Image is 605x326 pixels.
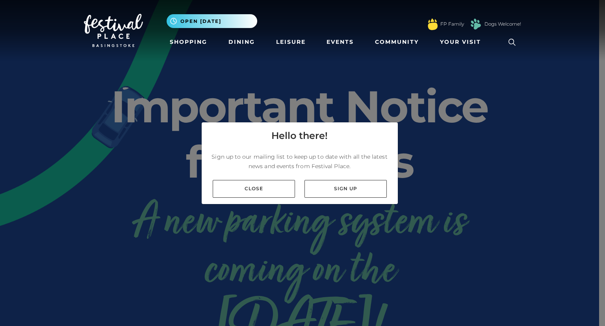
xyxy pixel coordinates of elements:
[273,35,309,49] a: Leisure
[180,18,221,25] span: Open [DATE]
[437,35,488,49] a: Your Visit
[167,35,210,49] a: Shopping
[213,180,295,198] a: Close
[208,152,392,171] p: Sign up to our mailing list to keep up to date with all the latest news and events from Festival ...
[484,21,521,28] a: Dogs Welcome!
[84,14,143,47] img: Festival Place Logo
[372,35,422,49] a: Community
[304,180,387,198] a: Sign up
[225,35,258,49] a: Dining
[167,14,257,28] button: Open [DATE]
[271,129,328,143] h4: Hello there!
[323,35,357,49] a: Events
[440,38,481,46] span: Your Visit
[440,21,464,28] a: FP Family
